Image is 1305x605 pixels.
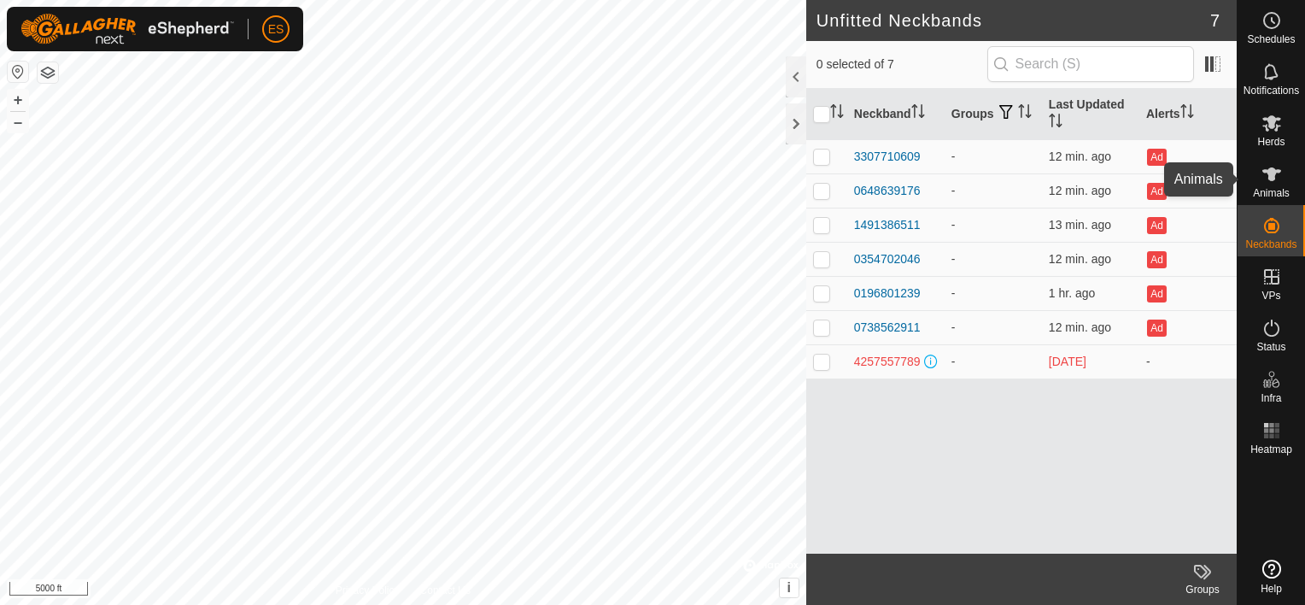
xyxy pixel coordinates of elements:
[1261,291,1280,301] span: VPs
[1147,217,1166,234] button: Ad
[1256,342,1285,352] span: Status
[854,285,921,302] div: 0196801239
[1049,320,1111,334] span: Oct 14, 2025, 10:07 AM
[911,107,925,120] p-sorticon: Activate to sort
[1049,252,1111,266] span: Oct 14, 2025, 10:07 AM
[1250,444,1292,455] span: Heatmap
[830,107,844,120] p-sorticon: Activate to sort
[854,250,921,268] div: 0354702046
[945,208,1042,242] td: -
[1245,239,1296,250] span: Neckbands
[945,310,1042,344] td: -
[780,579,799,597] button: i
[1042,89,1139,140] th: Last Updated
[1147,285,1166,302] button: Ad
[854,319,921,337] div: 0738562911
[847,89,945,140] th: Neckband
[1049,355,1086,368] span: Sep 28, 2025, 7:37 AM
[8,112,28,132] button: –
[268,21,284,38] span: ES
[1147,251,1166,268] button: Ad
[945,173,1042,208] td: -
[1257,137,1285,147] span: Herds
[1210,8,1220,33] span: 7
[1168,582,1237,597] div: Groups
[816,10,1210,31] h2: Unfitted Neckbands
[1261,393,1281,403] span: Infra
[945,139,1042,173] td: -
[1238,553,1305,601] a: Help
[1147,320,1166,337] button: Ad
[38,62,58,83] button: Map Layers
[1253,188,1290,198] span: Animals
[945,276,1042,310] td: -
[854,148,921,166] div: 3307710609
[945,89,1042,140] th: Groups
[987,46,1194,82] input: Search (S)
[1247,34,1295,44] span: Schedules
[854,216,921,234] div: 1491386511
[1018,107,1032,120] p-sorticon: Activate to sort
[854,353,921,371] div: 4257557789
[8,62,28,82] button: Reset Map
[1180,107,1194,120] p-sorticon: Activate to sort
[1244,85,1299,96] span: Notifications
[787,580,791,595] span: i
[1139,344,1237,379] td: -
[945,242,1042,276] td: -
[1049,286,1096,300] span: Oct 14, 2025, 9:07 AM
[816,56,987,73] span: 0 selected of 7
[1049,150,1111,163] span: Oct 14, 2025, 10:07 AM
[336,583,400,598] a: Privacy Policy
[854,182,921,200] div: 0648639176
[1049,218,1111,232] span: Oct 14, 2025, 10:06 AM
[945,344,1042,379] td: -
[1261,584,1282,594] span: Help
[8,90,28,110] button: +
[1049,116,1062,130] p-sorticon: Activate to sort
[20,14,234,44] img: Gallagher Logo
[1147,149,1166,166] button: Ad
[420,583,471,598] a: Contact Us
[1139,89,1237,140] th: Alerts
[1049,184,1111,197] span: Oct 14, 2025, 10:07 AM
[1147,183,1166,200] button: Ad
